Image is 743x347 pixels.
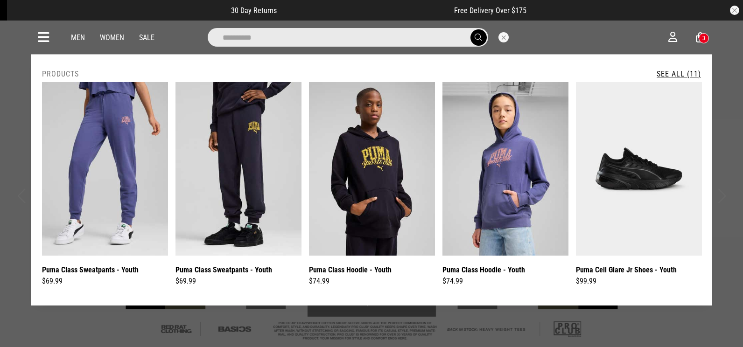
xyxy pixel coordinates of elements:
[442,82,568,256] img: Puma Class Hoodie - Youth in Blue
[309,276,435,287] div: $74.99
[309,264,392,276] a: Puma Class Hoodie - Youth
[42,264,139,276] a: Puma Class Sweatpants - Youth
[657,69,701,78] a: See All (11)
[576,82,702,256] img: Puma Cell Glare Jr Shoes - Youth in Black
[576,276,702,287] div: $99.99
[175,276,301,287] div: $69.99
[309,82,435,256] img: Puma Class Hoodie - Youth in Blue
[454,6,526,15] span: Free Delivery Over $175
[442,276,568,287] div: $74.99
[7,4,35,32] button: Open LiveChat chat widget
[442,264,525,276] a: Puma Class Hoodie - Youth
[498,32,509,42] button: Close search
[42,69,79,78] h2: Products
[42,82,168,256] img: Puma Class Sweatpants - Youth in Blue
[702,35,705,42] div: 3
[231,6,277,15] span: 30 Day Returns
[100,33,124,42] a: Women
[175,82,301,256] img: Puma Class Sweatpants - Youth in Blue
[696,33,705,42] a: 3
[71,33,85,42] a: Men
[139,33,154,42] a: Sale
[576,264,677,276] a: Puma Cell Glare Jr Shoes - Youth
[175,264,272,276] a: Puma Class Sweatpants - Youth
[42,276,168,287] div: $69.99
[295,6,435,15] iframe: Customer reviews powered by Trustpilot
